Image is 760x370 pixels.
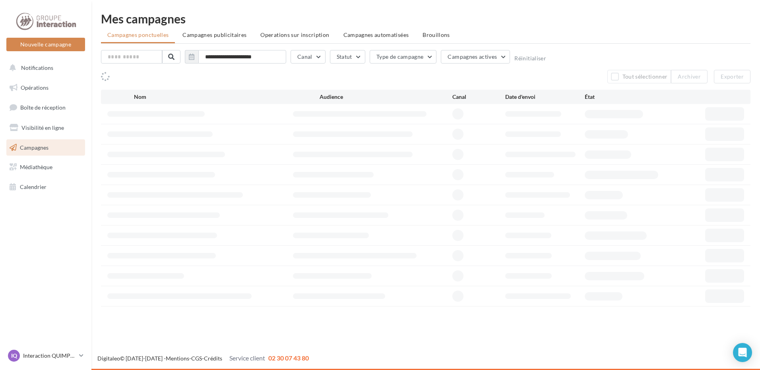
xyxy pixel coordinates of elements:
[514,55,546,62] button: Réinitialiser
[5,159,87,175] a: Médiathèque
[423,31,450,38] span: Brouillons
[733,343,752,362] div: Open Intercom Messenger
[5,79,87,96] a: Opérations
[714,70,750,83] button: Exporter
[330,50,365,64] button: Statut
[182,31,246,38] span: Campagnes publicitaires
[20,104,66,111] span: Boîte de réception
[97,355,120,362] a: Digitaleo
[6,38,85,51] button: Nouvelle campagne
[166,355,189,362] a: Mentions
[5,60,83,76] button: Notifications
[268,354,309,362] span: 02 30 07 43 80
[320,93,452,101] div: Audience
[441,50,510,64] button: Campagnes actives
[5,99,87,116] a: Boîte de réception
[671,70,708,83] button: Archiver
[21,124,64,131] span: Visibilité en ligne
[505,93,585,101] div: Date d'envoi
[291,50,326,64] button: Canal
[6,348,85,363] a: IQ Interaction QUIMPER
[343,31,409,38] span: Campagnes automatisées
[452,93,505,101] div: Canal
[5,119,87,136] a: Visibilité en ligne
[5,139,87,156] a: Campagnes
[370,50,437,64] button: Type de campagne
[134,93,320,101] div: Nom
[11,352,17,360] span: IQ
[448,53,497,60] span: Campagnes actives
[585,93,664,101] div: État
[20,183,47,190] span: Calendrier
[229,354,265,362] span: Service client
[21,64,53,71] span: Notifications
[101,13,750,25] div: Mes campagnes
[204,355,222,362] a: Crédits
[97,355,309,362] span: © [DATE]-[DATE] - - -
[21,84,48,91] span: Opérations
[5,179,87,195] a: Calendrier
[20,164,52,170] span: Médiathèque
[23,352,76,360] p: Interaction QUIMPER
[20,144,48,150] span: Campagnes
[260,31,329,38] span: Operations sur inscription
[191,355,202,362] a: CGS
[607,70,671,83] button: Tout sélectionner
